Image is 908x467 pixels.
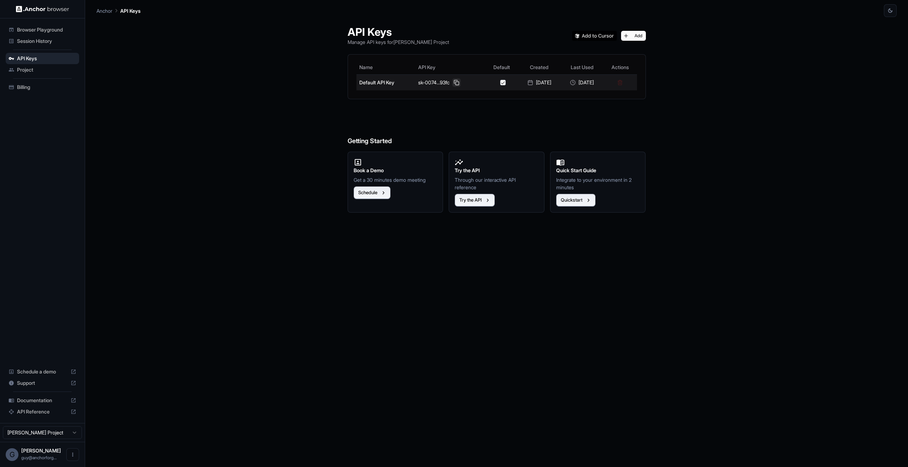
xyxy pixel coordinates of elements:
p: Integrate to your environment in 2 minutes [556,176,640,191]
div: API Reference [6,406,79,417]
span: Guy Ben Simhon [21,448,61,454]
h2: Quick Start Guide [556,167,640,174]
div: Project [6,64,79,75]
th: Default [486,60,518,74]
span: Documentation [17,397,68,404]
th: Actions [603,60,637,74]
th: API Key [415,60,485,74]
button: Copy API key [452,78,461,87]
div: G [6,448,18,461]
span: Support [17,379,68,387]
h6: Getting Started [348,108,646,146]
p: Manage API keys for [PERSON_NAME] Project [348,38,449,46]
p: API Keys [120,7,140,15]
div: [DATE] [521,79,558,86]
div: Session History [6,35,79,47]
h2: Book a Demo [354,167,437,174]
div: Browser Playground [6,24,79,35]
th: Last Used [561,60,603,74]
nav: breadcrumb [96,7,140,15]
img: Add anchorbrowser MCP server to Cursor [572,31,617,41]
span: Session History [17,38,76,45]
span: Browser Playground [17,26,76,33]
th: Created [518,60,560,74]
span: API Keys [17,55,76,62]
span: Schedule a demo [17,368,68,375]
div: sk-0074...93fc [418,78,482,87]
div: Billing [6,81,79,93]
th: Name [356,60,416,74]
span: Billing [17,84,76,91]
p: Anchor [96,7,112,15]
button: Schedule [354,186,391,199]
div: Support [6,377,79,389]
p: Get a 30 minutes demo meeting [354,176,437,184]
span: API Reference [17,408,68,415]
div: Documentation [6,395,79,406]
button: Try the API [455,194,495,207]
div: Schedule a demo [6,366,79,377]
div: API Keys [6,53,79,64]
div: [DATE] [564,79,600,86]
img: Anchor Logo [16,6,69,12]
h2: Try the API [455,167,538,174]
button: Add [621,31,646,41]
p: Through our interactive API reference [455,176,538,191]
button: Open menu [66,448,79,461]
span: guy@anchorforge.io [21,455,57,460]
button: Quickstart [556,194,596,207]
td: Default API Key [356,74,416,90]
h1: API Keys [348,26,449,38]
span: Project [17,66,76,73]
